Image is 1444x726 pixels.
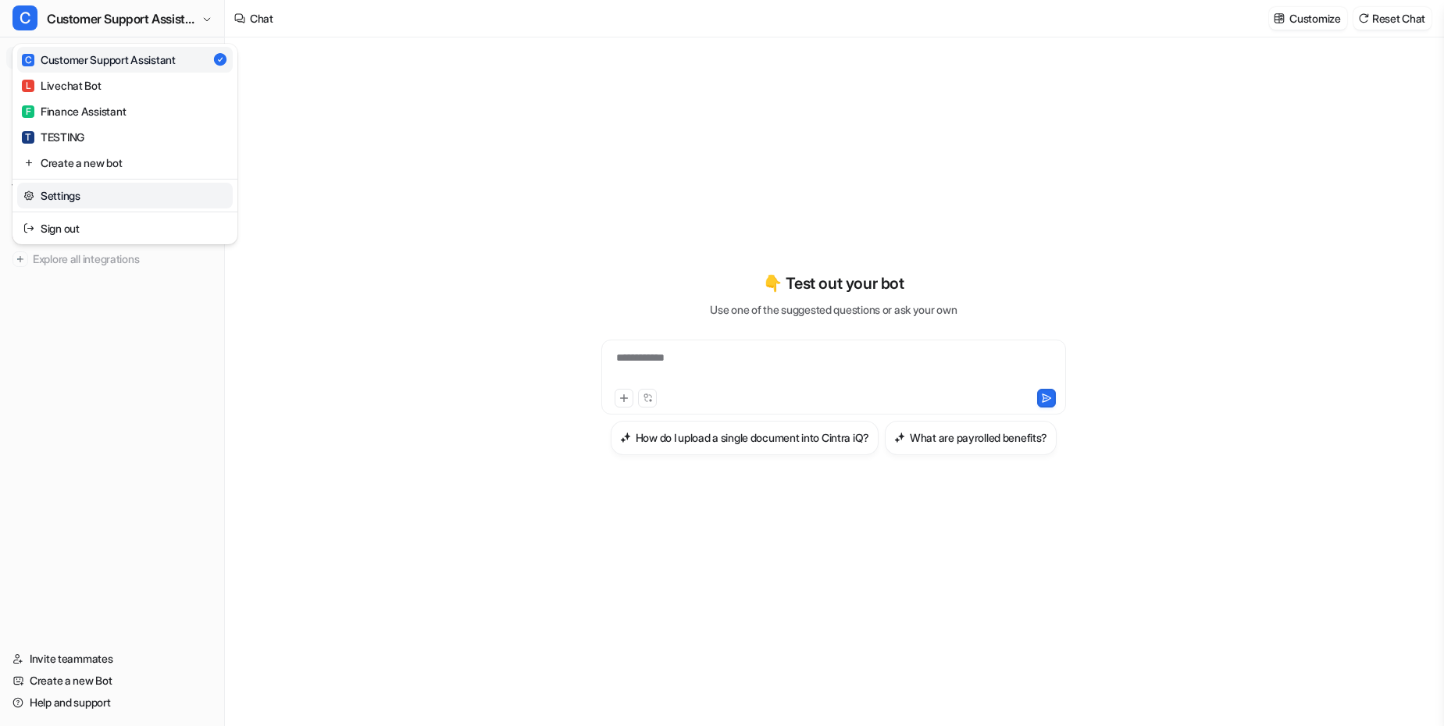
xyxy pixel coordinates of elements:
a: Settings [17,183,233,208]
div: Customer Support Assistant [22,52,176,68]
div: TESTING [22,129,84,145]
span: F [22,105,34,118]
img: reset [23,155,34,171]
img: reset [23,187,34,204]
span: L [22,80,34,92]
span: Customer Support Assistant [47,8,198,30]
a: Create a new bot [17,150,233,176]
img: reset [23,220,34,237]
div: CCustomer Support Assistant [12,44,237,244]
span: T [22,131,34,144]
div: Finance Assistant [22,103,126,119]
span: C [22,54,34,66]
div: Livechat Bot [22,77,102,94]
span: C [12,5,37,30]
a: Sign out [17,215,233,241]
